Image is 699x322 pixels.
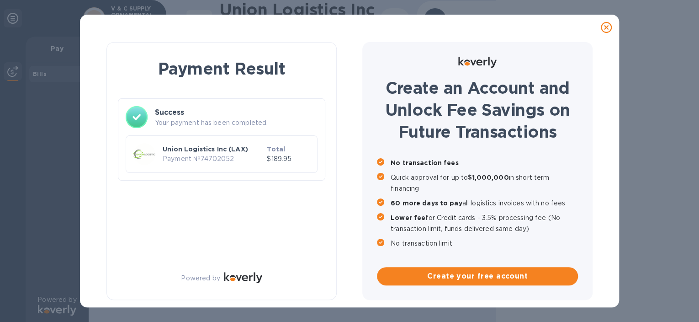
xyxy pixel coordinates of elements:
[391,159,459,166] b: No transaction fees
[391,214,425,221] b: Lower fee
[163,145,263,154] p: Union Logistics Inc (LAX)
[224,272,262,283] img: Logo
[377,267,578,285] button: Create your free account
[181,274,220,283] p: Powered by
[391,212,578,234] p: for Credit cards - 3.5% processing fee (No transaction limit, funds delivered same day)
[155,118,318,128] p: Your payment has been completed.
[391,198,578,209] p: all logistics invoices with no fees
[391,172,578,194] p: Quick approval for up to in short term financing
[468,174,508,181] b: $1,000,000
[377,77,578,143] h1: Create an Account and Unlock Fee Savings on Future Transactions
[391,238,578,249] p: No transaction limit
[155,107,318,118] h3: Success
[267,145,285,153] b: Total
[267,154,310,164] p: $189.95
[163,154,263,164] p: Payment № 74702052
[391,199,462,207] b: 60 more days to pay
[458,57,497,68] img: Logo
[122,57,322,80] h1: Payment Result
[384,271,571,282] span: Create your free account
